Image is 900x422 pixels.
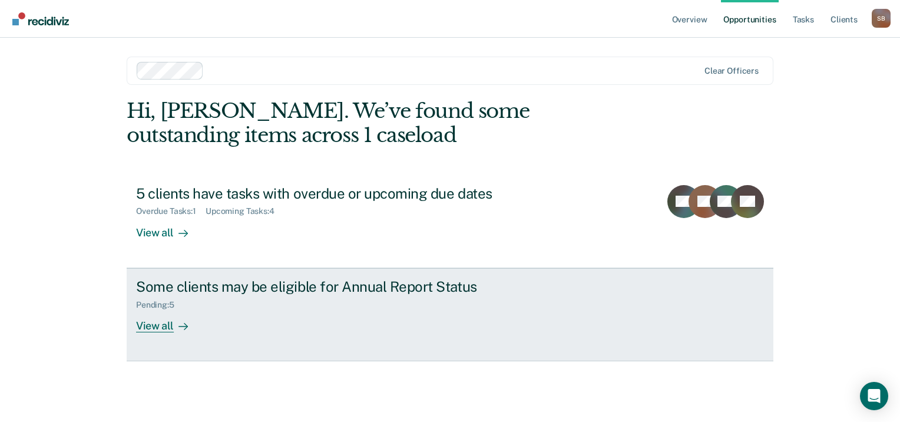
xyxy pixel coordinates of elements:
img: Recidiviz [12,12,69,25]
div: Some clients may be eligible for Annual Report Status [136,278,550,295]
div: S B [872,9,891,28]
div: View all [136,309,202,332]
div: Hi, [PERSON_NAME]. We’ve found some outstanding items across 1 caseload [127,99,644,147]
div: Upcoming Tasks : 4 [206,206,284,216]
div: Open Intercom Messenger [860,382,888,410]
div: Clear officers [704,66,759,76]
div: Pending : 5 [136,300,184,310]
button: Profile dropdown button [872,9,891,28]
div: 5 clients have tasks with overdue or upcoming due dates [136,185,550,202]
a: 5 clients have tasks with overdue or upcoming due datesOverdue Tasks:1Upcoming Tasks:4View all [127,176,773,268]
a: Some clients may be eligible for Annual Report StatusPending:5View all [127,268,773,361]
div: Overdue Tasks : 1 [136,206,206,216]
div: View all [136,216,202,239]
